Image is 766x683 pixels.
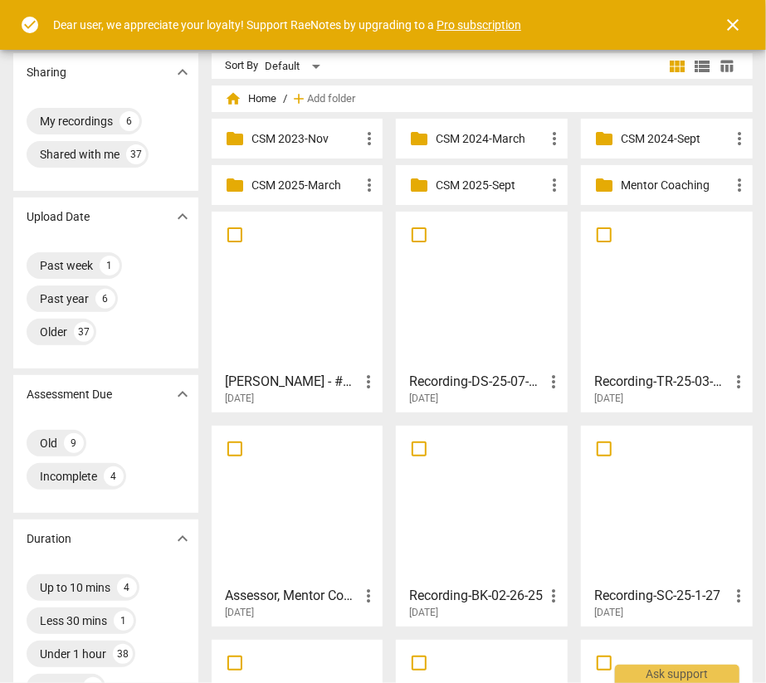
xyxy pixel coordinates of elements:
[409,606,438,620] span: [DATE]
[173,384,193,404] span: expand_more
[20,15,40,35] span: check_circle
[251,177,360,194] p: CSM 2025-March
[723,15,743,35] span: close
[113,644,133,664] div: 38
[713,5,753,45] button: Close
[729,586,749,606] span: more_vert
[27,530,71,548] p: Duration
[170,526,195,551] button: Show more
[53,17,521,34] div: Dear user, we appreciate your loyalty! Support RaeNotes by upgrading to a
[359,372,378,392] span: more_vert
[217,217,378,405] a: [PERSON_NAME] - #1Audio Recording for Training [DATE][DATE]
[173,529,193,549] span: expand_more
[615,665,739,683] div: Ask support
[283,93,287,105] span: /
[95,289,115,309] div: 6
[100,256,120,276] div: 1
[104,466,124,486] div: 4
[667,56,687,76] span: view_module
[265,53,326,80] div: Default
[126,144,146,164] div: 37
[40,612,107,629] div: Less 30 mins
[587,432,747,619] a: Recording-SC-25-1-27[DATE]
[690,54,715,79] button: List view
[225,90,276,107] span: Home
[217,432,378,619] a: Assessor, Mentor Coach Training [DATE][DATE]
[729,175,749,195] span: more_vert
[40,113,113,129] div: My recordings
[409,129,429,149] span: folder
[40,146,120,163] div: Shared with me
[720,58,735,74] span: table_chart
[40,290,89,307] div: Past year
[409,586,544,606] h3: Recording-BK-02-26-25
[409,372,544,392] h3: Recording-DS-25-07-08
[170,204,195,229] button: Show more
[40,579,110,596] div: Up to 10 mins
[225,586,359,606] h3: Assessor, Mentor Coach Training 5/16/25
[587,217,747,405] a: Recording-TR-25-03-28 Assessment #1 [PERSON_NAME][DATE]
[544,175,564,195] span: more_vert
[251,130,360,148] p: CSM 2023-Nov
[74,322,94,342] div: 37
[40,646,106,662] div: Under 1 hour
[225,129,245,149] span: folder
[544,586,564,606] span: more_vert
[64,433,84,453] div: 9
[173,207,193,227] span: expand_more
[290,90,307,107] span: add
[359,175,379,195] span: more_vert
[307,93,355,105] span: Add folder
[359,129,379,149] span: more_vert
[27,386,112,403] p: Assessment Due
[225,90,242,107] span: home
[729,372,749,392] span: more_vert
[225,372,359,392] h3: Ellen Truschel - #1Audio Recording for Training 10-2-2025
[40,257,93,274] div: Past week
[621,177,729,194] p: Mentor Coaching
[120,111,139,131] div: 6
[402,432,562,619] a: Recording-BK-02-26-25[DATE]
[40,324,67,340] div: Older
[170,382,195,407] button: Show more
[225,392,254,406] span: [DATE]
[715,54,739,79] button: Table view
[594,606,623,620] span: [DATE]
[27,64,66,81] p: Sharing
[665,54,690,79] button: Tile view
[225,606,254,620] span: [DATE]
[621,130,729,148] p: CSM 2024-Sept
[437,18,521,32] a: Pro subscription
[117,578,137,598] div: 4
[40,468,97,485] div: Incomplete
[544,372,564,392] span: more_vert
[402,217,562,405] a: Recording-DS-25-07-08[DATE]
[409,175,429,195] span: folder
[594,586,729,606] h3: Recording-SC-25-1-27
[436,177,544,194] p: CSM 2025-Sept
[729,129,749,149] span: more_vert
[359,586,378,606] span: more_vert
[594,129,614,149] span: folder
[40,435,57,451] div: Old
[544,129,564,149] span: more_vert
[594,392,623,406] span: [DATE]
[114,611,134,631] div: 1
[436,130,544,148] p: CSM 2024-March
[594,175,614,195] span: folder
[170,60,195,85] button: Show more
[225,175,245,195] span: folder
[173,62,193,82] span: expand_more
[692,56,712,76] span: view_list
[225,60,258,72] div: Sort By
[409,392,438,406] span: [DATE]
[594,372,729,392] h3: Recording-TR-25-03-28 Assessment #1 Andrew
[27,208,90,226] p: Upload Date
